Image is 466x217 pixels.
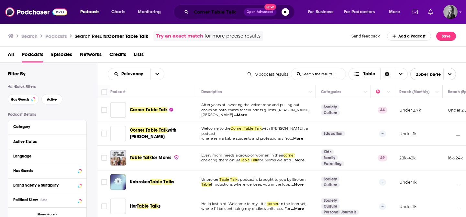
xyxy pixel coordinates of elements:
[321,131,345,136] a: Education
[443,5,458,19] span: Logged in as katieTBG
[267,201,278,206] span: corner
[110,126,126,141] a: Corner Table Talk with Orbin
[292,158,305,163] span: ...More
[130,155,179,161] a: TableTalkfor Moms
[219,177,229,182] span: Table
[107,7,129,17] a: Charts
[130,179,174,185] a: UnbrokenTableTalks
[8,112,87,117] p: Podcast Details
[379,179,386,185] p: --
[130,203,137,209] span: Her
[101,179,107,185] span: Toggle select row
[201,182,211,187] span: Table
[101,155,107,161] span: Toggle select row
[306,88,314,96] button: Column Actions
[349,68,408,80] h2: Choose View
[133,7,169,17] button: open menu
[174,155,179,160] img: verified Badge
[321,182,340,188] a: Culture
[201,108,310,117] span: chairs on both coasts for countless guests, [PERSON_NAME] [PERSON_NAME]
[110,174,126,190] img: Unbroken Table Talks
[121,72,145,76] span: Relevancy
[248,72,288,77] div: 19 podcast results
[13,167,81,175] button: Has Guests
[13,181,81,189] button: Brand Safety & Suitability
[150,68,164,80] button: open menu
[76,7,108,17] button: open menu
[303,7,341,17] button: open menu
[110,88,126,96] div: Podcast
[51,49,72,62] a: Episodes
[13,196,81,204] button: Political SkewBeta
[399,155,416,161] p: 28k-42k
[134,49,144,62] a: Lists
[110,199,126,214] a: Her Table Talks
[80,49,102,62] a: Networks
[344,7,375,16] span: For Podcasters
[321,198,339,203] a: Society
[150,203,159,209] span: Talk
[47,98,57,101] span: Active
[433,88,441,96] button: Column Actions
[244,8,276,16] button: Open AdvancedNew
[378,155,387,161] p: 49
[14,84,36,89] span: Quick Filters
[380,68,394,80] div: Sort Direction
[211,182,290,187] span: Productions where we keep you in the loop
[75,33,148,39] div: Search Results:
[108,72,150,76] button: open menu
[308,7,333,16] span: For Business
[21,33,38,39] h3: Search
[443,5,458,19] img: User Profile
[11,98,29,101] span: Has Guests
[101,107,107,113] span: Toggle select row
[387,32,431,41] a: Add a Podcast
[321,110,340,115] a: Culture
[410,68,456,80] button: open menu
[191,7,244,17] input: Search podcasts, credits, & more...
[290,136,303,141] span: ...More
[363,72,375,76] span: Table
[436,32,456,41] button: Save
[247,10,273,14] span: Open Advanced
[378,107,387,113] p: 44
[108,33,148,39] span: Corner Table Talk
[448,179,460,185] p: __
[5,6,67,18] img: Podchaser - Follow, Share and Rate Podcasts
[443,5,458,19] button: Show profile menu
[22,49,43,62] a: Podcasts
[156,32,203,40] a: Try an exact match
[385,88,393,96] button: Column Actions
[13,139,77,144] div: Active Status
[201,158,240,162] span: cheering them on! At
[201,136,290,141] span: where remarkable students and professionals fro
[163,179,172,185] span: Talk
[411,69,441,79] span: 25 per page
[130,127,194,140] a: Corner Table Talkwith [PERSON_NAME]
[291,206,304,212] span: ...More
[13,152,81,160] button: Language
[109,49,126,62] a: Credits
[448,204,460,209] p: __
[8,71,26,77] h2: Filter By
[399,107,421,113] p: Under 2.7k
[143,155,152,160] span: Talk
[110,150,126,166] img: Table Talk for Moms
[8,49,14,62] a: All
[264,4,276,10] span: New
[291,182,304,187] span: ...More
[45,33,67,39] h3: Podcasts
[37,213,55,216] span: Show More
[321,204,340,209] a: Culture
[130,127,168,133] span: Corner Table Talk
[130,179,150,185] span: Unbroken
[13,154,77,158] div: Language
[201,88,222,96] div: Description
[321,104,339,110] a: Society
[13,183,76,188] div: Brand Safety & Suitability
